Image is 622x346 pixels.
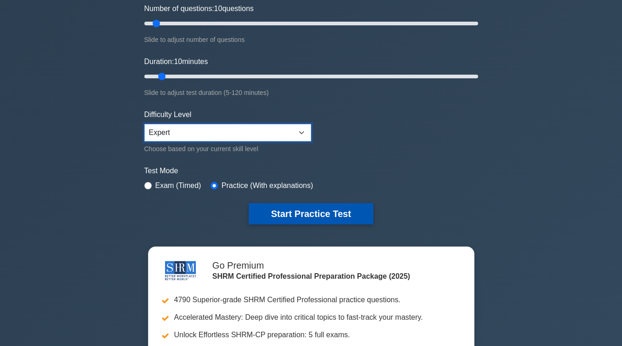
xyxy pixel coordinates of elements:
div: Slide to adjust number of questions [144,34,478,45]
label: Duration: minutes [144,56,208,67]
label: Exam (Timed) [155,180,201,191]
label: Practice (With explanations) [222,180,313,191]
div: Slide to adjust test duration (5-120 minutes) [144,87,478,98]
button: Start Practice Test [249,203,373,224]
span: 10 [174,58,182,65]
label: Difficulty Level [144,109,192,120]
label: Number of questions: questions [144,3,254,14]
div: Choose based on your current skill level [144,143,311,154]
span: 10 [214,5,223,12]
label: Test Mode [144,165,478,176]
